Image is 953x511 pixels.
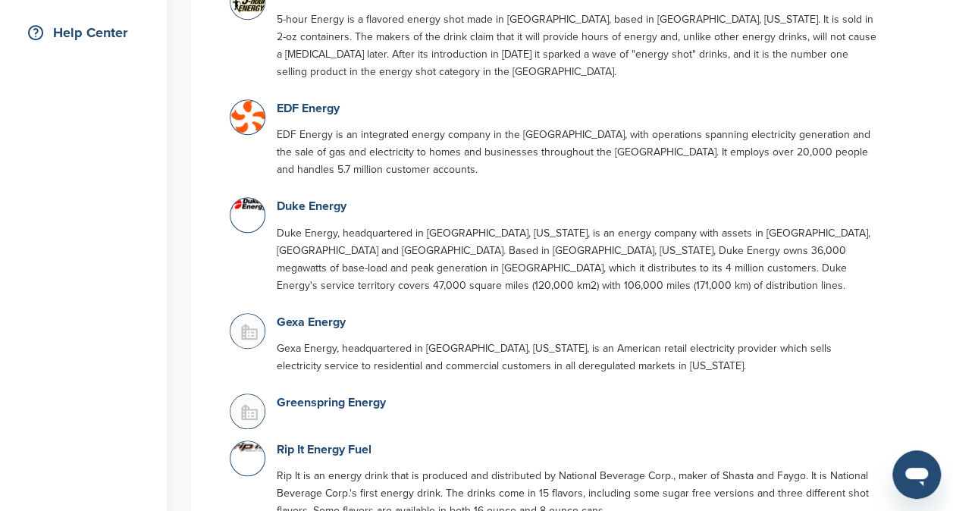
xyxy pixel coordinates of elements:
img: Buildingmissing [230,314,268,352]
a: Duke Energy [277,199,346,214]
a: Gexa Energy [277,315,346,330]
a: Help Center [15,15,152,50]
img: Data [230,198,268,210]
iframe: Button to launch messaging window [892,450,941,499]
a: EDF Energy [277,101,340,116]
img: Buildingmissing [230,394,268,432]
a: Rip It Energy Fuel [277,442,371,457]
p: Gexa Energy, headquartered in [GEOGRAPHIC_DATA], [US_STATE], is an American retail electricity pr... [277,340,878,375]
div: Help Center [23,19,152,46]
a: Greenspring Energy [277,395,386,410]
p: 5-hour Energy is a flavored energy shot made in [GEOGRAPHIC_DATA], based in [GEOGRAPHIC_DATA], [U... [277,11,878,80]
img: Data [230,441,268,452]
p: Duke Energy, headquartered in [GEOGRAPHIC_DATA], [US_STATE], is an energy company with assets in ... [277,224,878,294]
p: EDF Energy is an integrated energy company in the [GEOGRAPHIC_DATA], with operations spanning ele... [277,126,878,178]
img: Open uri20141112 50798 1lmdfvt [230,100,268,161]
